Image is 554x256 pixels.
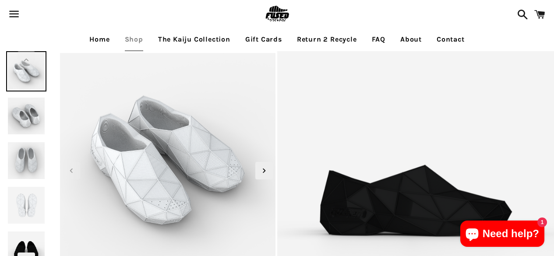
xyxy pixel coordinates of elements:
inbox-online-store-chat: Shopify online store chat [458,221,547,249]
div: Next slide [255,162,273,179]
a: Gift Cards [239,28,289,50]
a: About [394,28,428,50]
a: Shop [118,28,150,50]
div: Previous slide [63,162,80,179]
img: [3D printed Shoes] - lightweight custom 3dprinted shoes sneakers sandals fused footwear [6,140,46,181]
img: [3D printed Shoes] - lightweight custom 3dprinted shoes sneakers sandals fused footwear [6,185,46,225]
a: FAQ [365,28,392,50]
img: [3D printed Shoes] - lightweight custom 3dprinted shoes sneakers sandals fused footwear [6,96,46,136]
a: Contact [430,28,471,50]
a: Return 2 Recycle [290,28,363,50]
a: Home [83,28,116,50]
img: [3D printed Shoes] - lightweight custom 3dprinted shoes sneakers sandals fused footwear [6,51,46,91]
a: The Kaiju Collection [152,28,237,50]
